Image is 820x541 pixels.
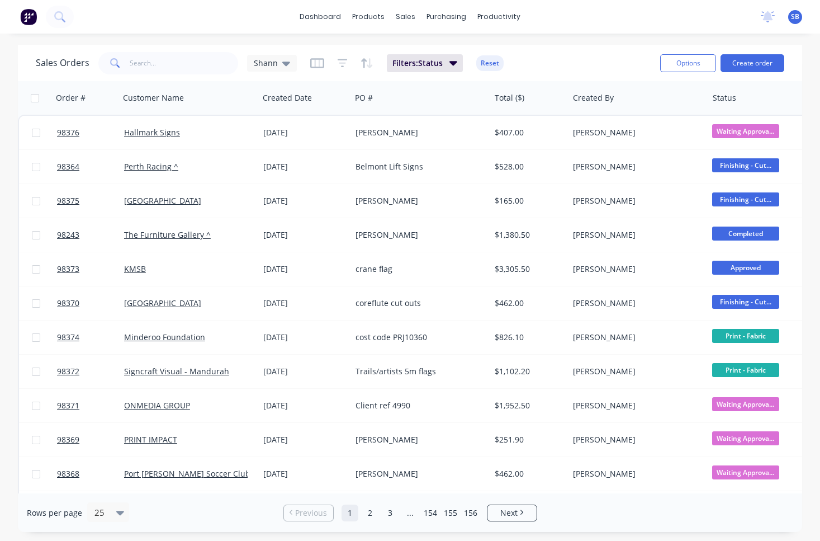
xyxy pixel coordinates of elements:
[356,195,479,206] div: [PERSON_NAME]
[495,298,560,309] div: $462.00
[712,329,779,343] span: Print - Fabric
[573,366,696,377] div: [PERSON_NAME]
[712,431,779,445] span: Waiting Approva...
[130,52,239,74] input: Search...
[57,218,124,252] a: 98243
[263,127,347,138] div: [DATE]
[712,397,779,411] span: Waiting Approva...
[124,127,180,138] a: Hallmark Signs
[472,8,526,25] div: productivity
[462,505,479,521] a: Page 156
[495,366,560,377] div: $1,102.20
[712,465,779,479] span: Waiting Approva...
[263,434,347,445] div: [DATE]
[263,264,347,275] div: [DATE]
[263,332,347,343] div: [DATE]
[57,434,79,445] span: 98369
[791,12,799,22] span: SB
[573,264,696,275] div: [PERSON_NAME]
[124,264,146,274] a: KMSB
[279,505,542,521] ul: Pagination
[356,229,479,241] div: [PERSON_NAME]
[263,298,347,309] div: [DATE]
[495,264,560,275] div: $3,305.50
[500,507,518,519] span: Next
[356,298,479,309] div: coreflute cut outs
[573,127,696,138] div: [PERSON_NAME]
[713,92,736,104] div: Status
[263,195,347,206] div: [DATE]
[712,124,779,138] span: Waiting Approva...
[402,505,419,521] a: Jump forward
[263,366,347,377] div: [DATE]
[355,92,373,104] div: PO #
[294,8,347,25] a: dashboard
[124,161,178,172] a: Perth Racing ^
[57,366,79,377] span: 98372
[573,92,614,104] div: Created By
[712,158,779,172] span: Finishing - Cut...
[57,491,124,525] a: 98358
[263,400,347,411] div: [DATE]
[57,150,124,184] a: 98364
[263,161,347,172] div: [DATE]
[57,252,124,286] a: 98373
[263,468,347,479] div: [DATE]
[263,229,347,241] div: [DATE]
[712,261,779,275] span: Approved
[356,264,479,275] div: crane flag
[124,468,250,479] a: Port [PERSON_NAME] Soccer Club
[123,92,184,104] div: Customer Name
[295,507,327,519] span: Previous
[573,400,696,411] div: [PERSON_NAME]
[57,321,124,354] a: 98374
[356,161,479,172] div: Belmont Lift Signs
[573,195,696,206] div: [PERSON_NAME]
[660,54,716,72] button: Options
[124,366,229,377] a: Signcraft Visual - Mandurah
[356,127,479,138] div: [PERSON_NAME]
[573,332,696,343] div: [PERSON_NAME]
[573,229,696,241] div: [PERSON_NAME]
[573,434,696,445] div: [PERSON_NAME]
[284,507,333,519] a: Previous page
[57,389,124,422] a: 98371
[36,58,89,68] h1: Sales Orders
[57,127,79,138] span: 98376
[495,434,560,445] div: $251.90
[495,400,560,411] div: $1,952.50
[57,184,124,218] a: 98375
[476,55,504,71] button: Reset
[57,332,79,343] span: 98374
[495,127,560,138] div: $407.00
[124,298,201,308] a: [GEOGRAPHIC_DATA]
[392,58,443,69] span: Filters: Status
[124,400,190,411] a: ONMEDIA GROUP
[57,298,79,309] span: 98370
[356,332,479,343] div: cost code PRJ10360
[124,229,211,240] a: The Furniture Gallery ^
[20,8,37,25] img: Factory
[124,434,177,445] a: PRINT IMPACT
[124,332,205,342] a: Minderoo Foundation
[495,161,560,172] div: $528.00
[57,286,124,320] a: 98370
[27,507,82,519] span: Rows per page
[263,92,312,104] div: Created Date
[57,355,124,388] a: 98372
[356,400,479,411] div: Client ref 4990
[712,363,779,377] span: Print - Fabric
[382,505,399,521] a: Page 3
[573,161,696,172] div: [PERSON_NAME]
[57,423,124,457] a: 98369
[254,57,278,69] span: Shann
[390,8,421,25] div: sales
[495,92,524,104] div: Total ($)
[124,195,201,206] a: [GEOGRAPHIC_DATA]
[573,298,696,309] div: [PERSON_NAME]
[356,366,479,377] div: Trails/artists 5m flags
[495,229,560,241] div: $1,380.50
[362,505,378,521] a: Page 2
[57,400,79,411] span: 98371
[712,227,779,241] span: Completed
